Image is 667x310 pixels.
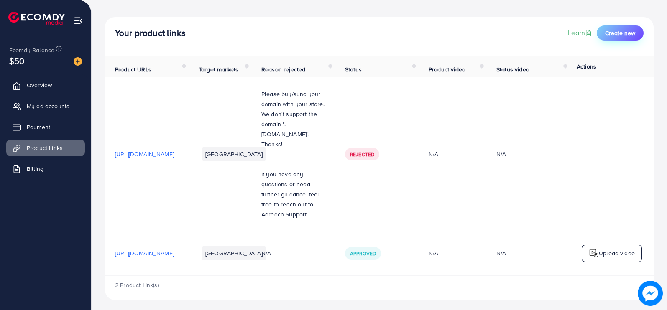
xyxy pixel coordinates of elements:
span: Ecomdy Balance [9,46,54,54]
span: Target markets [199,65,238,74]
p: Please buy/sync your domain with your store. We don't support the domain ".[DOMAIN_NAME]". Thanks! [261,89,325,149]
img: logo [589,248,599,258]
p: Upload video [599,248,635,258]
div: N/A [496,150,506,158]
img: image [74,57,82,66]
a: Billing [6,160,85,177]
span: Create new [605,29,635,37]
div: N/A [429,249,476,257]
div: N/A [429,150,476,158]
span: Product video [429,65,465,74]
img: menu [74,16,83,25]
span: Product Links [27,144,63,152]
li: [GEOGRAPHIC_DATA] [202,246,266,260]
span: Status video [496,65,529,74]
span: N/A [261,249,271,257]
a: Overview [6,77,85,94]
img: logo [8,12,65,25]
span: [URL][DOMAIN_NAME] [115,150,174,158]
div: N/A [496,249,506,257]
button: Create new [597,25,644,41]
img: image [638,281,663,306]
span: Overview [27,81,52,89]
a: Learn [568,28,593,38]
span: Approved [350,250,376,257]
h4: Your product links [115,28,186,38]
a: My ad accounts [6,98,85,114]
span: Billing [27,165,43,173]
span: Reason rejected [261,65,305,74]
span: [URL][DOMAIN_NAME] [115,249,174,257]
span: Actions [577,62,596,71]
span: $50 [9,55,24,67]
a: Product Links [6,140,85,156]
p: If you have any questions or need further guidance, feel free to reach out to Adreach Support [261,169,325,219]
span: Status [345,65,362,74]
span: My ad accounts [27,102,69,110]
span: Product URLs [115,65,151,74]
span: 2 Product Link(s) [115,281,159,289]
a: Payment [6,119,85,135]
span: Payment [27,123,50,131]
li: [GEOGRAPHIC_DATA] [202,147,266,161]
span: Rejected [350,151,374,158]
